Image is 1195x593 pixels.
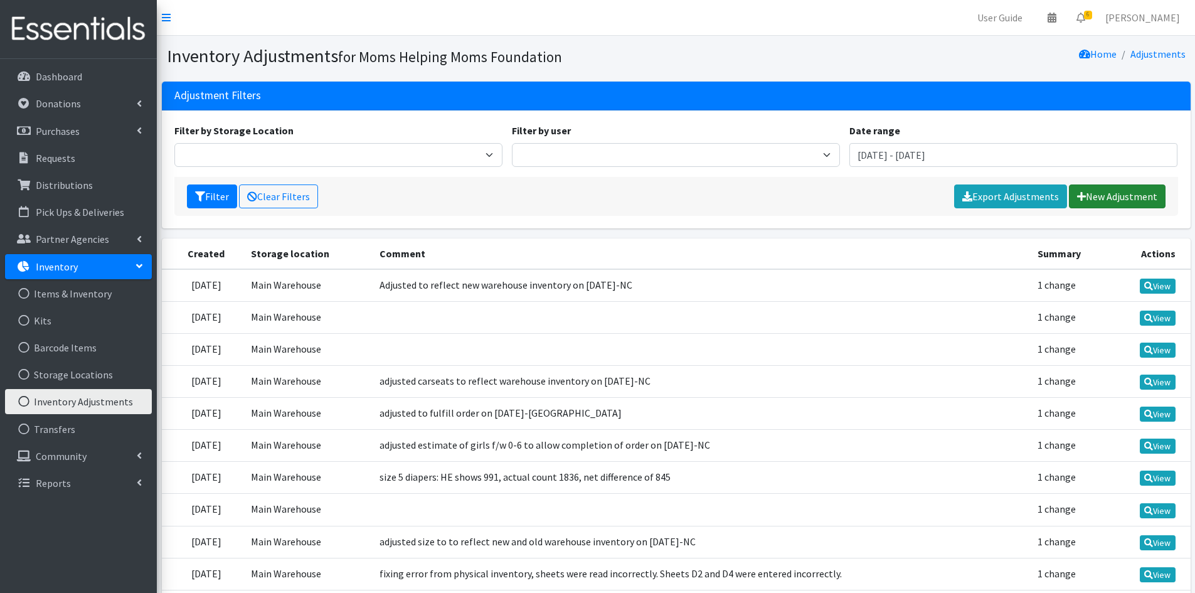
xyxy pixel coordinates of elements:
a: View [1140,567,1176,582]
h1: Inventory Adjustments [167,45,672,67]
a: Storage Locations [5,362,152,387]
td: 1 change [1030,398,1110,430]
button: Filter [187,184,237,208]
td: Main Warehouse [243,430,372,462]
a: Export Adjustments [954,184,1067,208]
a: View [1140,375,1176,390]
td: Adjusted to reflect new warehouse inventory on [DATE]-NC [372,269,1030,302]
a: Reports [5,471,152,496]
p: Dashboard [36,70,82,83]
a: View [1140,503,1176,518]
a: View [1140,343,1176,358]
a: View [1140,535,1176,550]
p: Distributions [36,179,93,191]
a: View [1140,407,1176,422]
time: [DATE] [191,503,221,515]
td: 1 change [1030,462,1110,494]
a: New Adjustment [1069,184,1166,208]
p: Inventory [36,260,78,273]
a: User Guide [967,5,1033,30]
p: Donations [36,97,81,110]
td: Main Warehouse [243,462,372,494]
th: Summary [1030,238,1110,269]
a: Inventory Adjustments [5,389,152,414]
td: 1 change [1030,430,1110,462]
td: Main Warehouse [243,558,372,590]
label: Filter by Storage Location [174,123,294,138]
td: Main Warehouse [243,301,372,333]
a: Dashboard [5,64,152,89]
time: [DATE] [191,439,221,451]
span: 6 [1084,11,1092,19]
td: 1 change [1030,365,1110,397]
time: [DATE] [191,471,221,483]
a: View [1140,279,1176,294]
td: 1 change [1030,558,1110,590]
img: HumanEssentials [5,8,152,50]
td: size 5 diapers: HE shows 991, actual count 1836, net difference of 845 [372,462,1030,494]
p: Pick Ups & Deliveries [36,206,124,218]
a: Requests [5,146,152,171]
td: 1 change [1030,269,1110,302]
a: [PERSON_NAME] [1095,5,1190,30]
p: Community [36,450,87,462]
td: 1 change [1030,526,1110,558]
input: January 1, 2011 - December 31, 2011 [849,143,1177,167]
p: Partner Agencies [36,233,109,245]
time: [DATE] [191,343,221,355]
a: View [1140,439,1176,454]
time: [DATE] [191,279,221,291]
td: Main Warehouse [243,269,372,302]
td: Main Warehouse [243,494,372,526]
th: Comment [372,238,1030,269]
label: Date range [849,123,900,138]
td: 1 change [1030,494,1110,526]
p: Reports [36,477,71,489]
a: Kits [5,308,152,333]
a: Barcode Items [5,335,152,360]
a: Partner Agencies [5,227,152,252]
a: Purchases [5,119,152,144]
td: Main Warehouse [243,398,372,430]
time: [DATE] [191,567,221,580]
td: Main Warehouse [243,333,372,365]
label: Filter by user [512,123,571,138]
a: Donations [5,91,152,116]
time: [DATE] [191,311,221,323]
a: Transfers [5,417,152,442]
time: [DATE] [191,375,221,387]
th: Storage location [243,238,372,269]
a: Home [1079,48,1117,60]
td: adjusted size to to reflect new and old warehouse inventory on [DATE]-NC [372,526,1030,558]
p: Requests [36,152,75,164]
td: adjusted estimate of girls f/w 0-6 to allow completion of order on [DATE]-NC [372,430,1030,462]
td: 1 change [1030,301,1110,333]
time: [DATE] [191,407,221,419]
h3: Adjustment Filters [174,89,261,102]
a: Distributions [5,173,152,198]
a: 6 [1066,5,1095,30]
td: Main Warehouse [243,365,372,397]
a: Pick Ups & Deliveries [5,200,152,225]
th: Created [162,238,244,269]
a: Items & Inventory [5,281,152,306]
a: Adjustments [1130,48,1186,60]
a: Community [5,444,152,469]
td: 1 change [1030,333,1110,365]
a: Clear Filters [239,184,318,208]
th: Actions [1110,238,1191,269]
p: Purchases [36,125,80,137]
a: Inventory [5,254,152,279]
td: fixing error from physical inventory, sheets were read incorrectly. Sheets D2 and D4 were entered... [372,558,1030,590]
a: View [1140,471,1176,486]
a: View [1140,311,1176,326]
td: adjusted to fulfill order on [DATE]-[GEOGRAPHIC_DATA] [372,398,1030,430]
td: Main Warehouse [243,526,372,558]
small: for Moms Helping Moms Foundation [338,48,562,66]
td: adjusted carseats to reflect warehouse inventory on [DATE]-NC [372,365,1030,397]
time: [DATE] [191,535,221,548]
